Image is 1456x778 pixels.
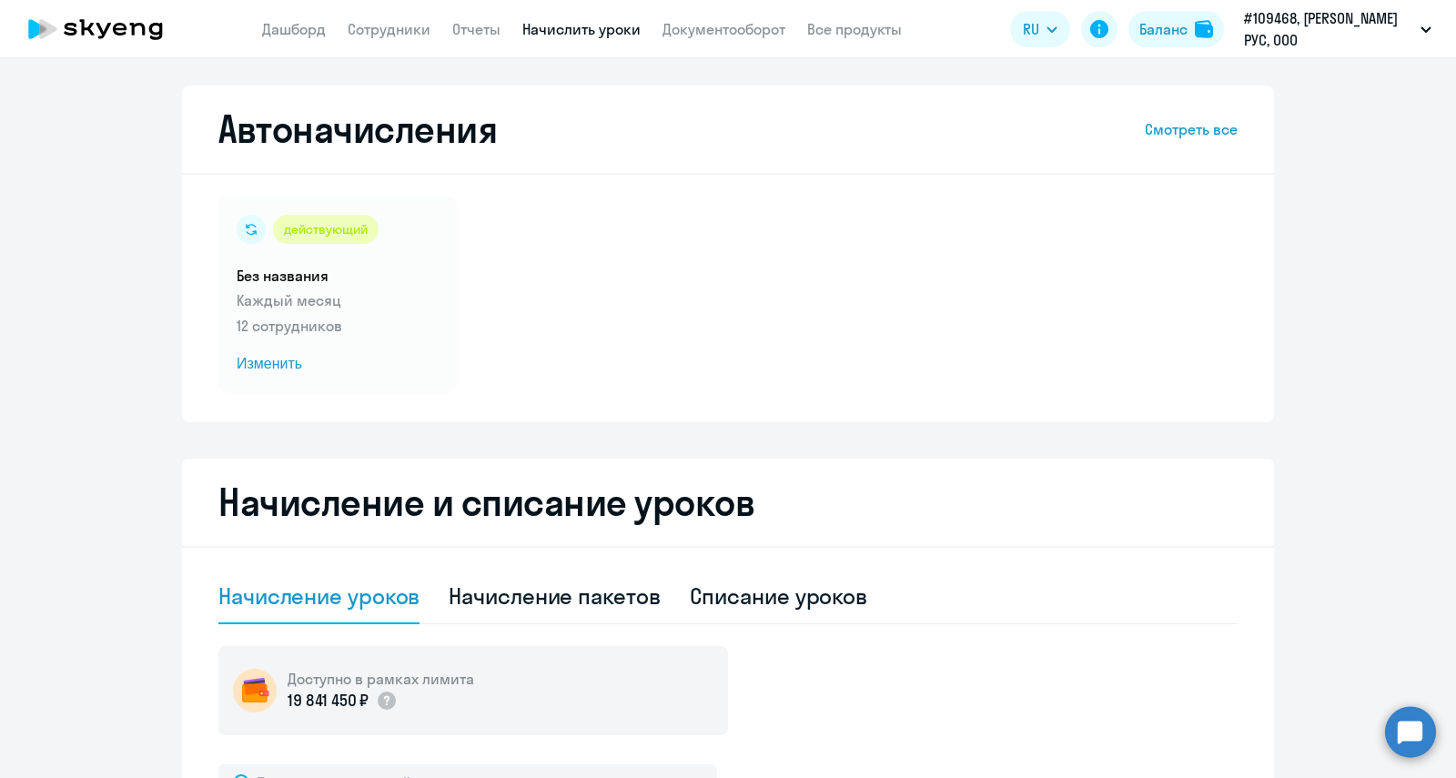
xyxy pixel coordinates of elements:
a: Сотрудники [348,20,430,38]
div: Начисление пакетов [449,581,660,611]
p: Каждый месяц [237,289,439,311]
a: Дашборд [262,20,326,38]
button: RU [1010,11,1070,47]
a: Отчеты [452,20,500,38]
div: Начисление уроков [218,581,420,611]
h5: Без названия [237,266,439,286]
button: #109468, [PERSON_NAME] РУС, ООО [1235,7,1441,51]
h2: Автоначисления [218,107,497,151]
span: RU [1023,18,1039,40]
img: wallet-circle.png [233,669,277,712]
div: Списание уроков [690,581,868,611]
h5: Доступно в рамках лимита [288,669,474,689]
button: Балансbalance [1128,11,1224,47]
a: Смотреть все [1145,118,1238,140]
img: balance [1195,20,1213,38]
p: #109468, [PERSON_NAME] РУС, ООО [1244,7,1413,51]
h2: Начисление и списание уроков [218,480,1238,524]
a: Документооборот [662,20,785,38]
span: Изменить [237,353,439,375]
p: 12 сотрудников [237,315,439,337]
p: 19 841 450 ₽ [288,689,369,712]
a: Начислить уроки [522,20,641,38]
div: Баланс [1139,18,1188,40]
a: Все продукты [807,20,902,38]
div: действующий [273,215,379,244]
